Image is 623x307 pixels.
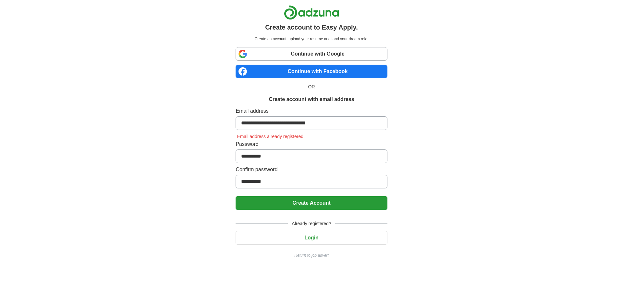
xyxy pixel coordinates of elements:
[236,235,387,240] a: Login
[288,220,335,227] span: Already registered?
[236,65,387,78] a: Continue with Facebook
[284,5,339,20] img: Adzuna logo
[236,231,387,245] button: Login
[236,166,387,173] label: Confirm password
[236,134,306,139] span: Email address already registered.
[236,196,387,210] button: Create Account
[236,252,387,258] a: Return to job advert
[237,36,386,42] p: Create an account, upload your resume and land your dream role.
[236,140,387,148] label: Password
[236,107,387,115] label: Email address
[265,22,358,32] h1: Create account to Easy Apply.
[236,47,387,61] a: Continue with Google
[269,96,354,103] h1: Create account with email address
[304,83,319,90] span: OR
